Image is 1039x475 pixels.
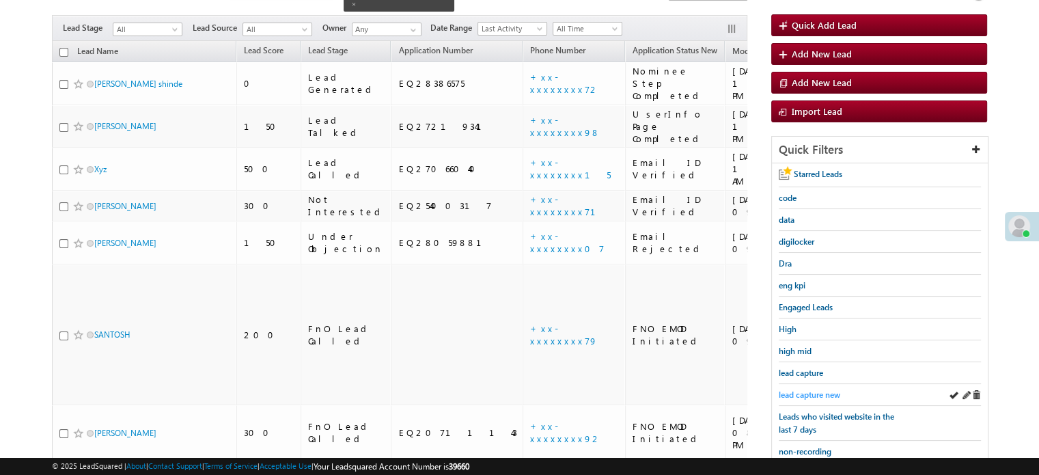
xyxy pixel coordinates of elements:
div: 150 [244,120,294,133]
input: Type to Search [352,23,421,36]
a: All [243,23,312,36]
a: Application Status New [626,43,724,61]
a: Modified On (sorted descending) [725,43,798,61]
span: Starred Leads [794,169,842,179]
div: FNO EMOD Initiated [633,420,719,445]
a: [PERSON_NAME] [94,238,156,248]
div: EQ25400317 [398,200,516,212]
div: [DATE] 09:36 AM [732,193,801,218]
a: Show All Items [403,23,420,37]
div: 500 [244,163,294,175]
span: Application Status New [633,45,717,55]
span: 39660 [449,461,469,472]
div: FnO Lead Called [308,420,385,445]
div: [DATE] 12:52 PM [732,65,801,102]
div: EQ20711143 [398,426,516,439]
span: Modified On [732,46,778,56]
span: Engaged Leads [779,302,833,312]
a: +xx-xxxxxxxx07 [530,230,605,254]
span: eng kpi [779,280,805,290]
a: +xx-xxxxxxxx79 [530,323,598,347]
span: Dra [779,258,792,269]
a: +xx-xxxxxxxx98 [530,114,600,138]
div: Email ID Verified [633,157,719,181]
span: Leads who visited website in the last 7 days [779,411,894,435]
span: All [113,23,178,36]
a: +xx-xxxxxxxx15 [530,157,611,180]
div: 150 [244,236,294,249]
span: Lead Source [193,22,243,34]
a: Phone Number [523,43,592,61]
div: EQ28386575 [398,77,516,90]
div: Lead Talked [308,114,385,139]
span: Application Number [398,45,472,55]
a: About [126,461,146,470]
div: 0 [244,77,294,90]
div: 300 [244,200,294,212]
div: Lead Generated [308,71,385,96]
a: Terms of Service [204,461,258,470]
a: Last Activity [477,22,547,36]
input: Check all records [59,48,68,57]
span: digilocker [779,236,814,247]
a: Lead Score [237,43,290,61]
div: Quick Filters [772,137,988,163]
span: All Time [553,23,618,35]
span: lead capture [779,368,823,378]
span: Owner [322,22,352,34]
span: data [779,215,794,225]
a: [PERSON_NAME] shinde [94,79,182,89]
a: Acceptable Use [260,461,311,470]
div: 300 [244,426,294,439]
span: Phone Number [530,45,585,55]
div: EQ27066040 [398,163,516,175]
span: Import Lead [792,105,842,117]
div: Not Interested [308,193,385,218]
span: Lead Stage [308,45,348,55]
a: +xx-xxxxxxxx71 [530,193,612,217]
span: Quick Add Lead [792,19,857,31]
span: All [243,23,308,36]
div: Nominee Step Completed [633,65,719,102]
span: lead capture new [779,390,840,400]
div: FnO Lead Called [308,323,385,347]
a: Contact Support [148,461,202,470]
div: Under Objection [308,230,385,255]
span: Add New Lead [792,77,852,88]
a: +xx-xxxxxxxx92 [530,420,602,444]
div: [DATE] 11:26 AM [732,150,801,187]
span: Last Activity [478,23,543,35]
a: All [113,23,182,36]
span: Lead Score [244,45,283,55]
span: Lead Stage [63,22,113,34]
a: [PERSON_NAME] [94,428,156,438]
div: [DATE] 09:24 AM [732,230,801,255]
span: © 2025 LeadSquared | | | | | [52,460,469,473]
a: SANTOSH [94,329,130,340]
a: [PERSON_NAME] [94,121,156,131]
a: Lead Stage [301,43,355,61]
div: UserInfo Page Completed [633,108,719,145]
div: [DATE] 12:41 PM [732,108,801,145]
a: All Time [553,22,622,36]
div: Email Rejected [633,230,719,255]
a: Application Number [391,43,479,61]
div: [DATE] 09:26 AM [732,323,801,347]
a: Xyz [94,164,107,174]
div: EQ27219341 [398,120,516,133]
a: Lead Name [70,44,125,62]
span: non-recording [779,446,831,457]
span: High [779,324,796,334]
span: Date Range [430,22,477,34]
span: Add New Lead [792,48,852,59]
div: EQ28059881 [398,236,516,249]
span: high mid [779,346,812,356]
span: code [779,193,796,203]
a: [PERSON_NAME] [94,201,156,211]
a: +xx-xxxxxxxx72 [530,71,600,95]
div: Lead Called [308,157,385,181]
div: Email ID Verified [633,193,719,218]
span: Your Leadsquared Account Number is [314,461,469,472]
div: [DATE] 08:18 PM [732,414,801,451]
div: 200 [244,329,294,341]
